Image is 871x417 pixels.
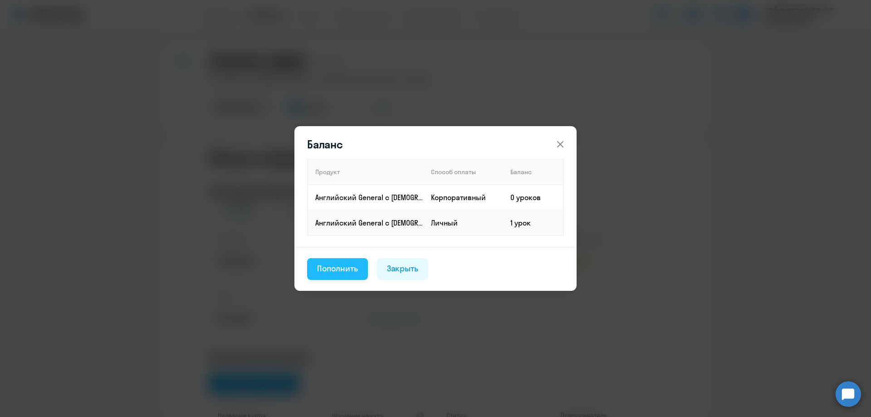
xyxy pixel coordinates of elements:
[315,192,423,202] p: Английский General с [DEMOGRAPHIC_DATA] преподавателем
[308,159,424,185] th: Продукт
[387,263,419,275] div: Закрыть
[503,159,563,185] th: Баланс
[315,218,423,228] p: Английский General с [DEMOGRAPHIC_DATA] преподавателем
[294,137,577,152] header: Баланс
[503,210,563,235] td: 1 урок
[503,185,563,210] td: 0 уроков
[377,258,429,280] button: Закрыть
[424,185,503,210] td: Корпоративный
[424,210,503,235] td: Личный
[424,159,503,185] th: Способ оплаты
[317,263,358,275] div: Пополнить
[307,258,368,280] button: Пополнить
